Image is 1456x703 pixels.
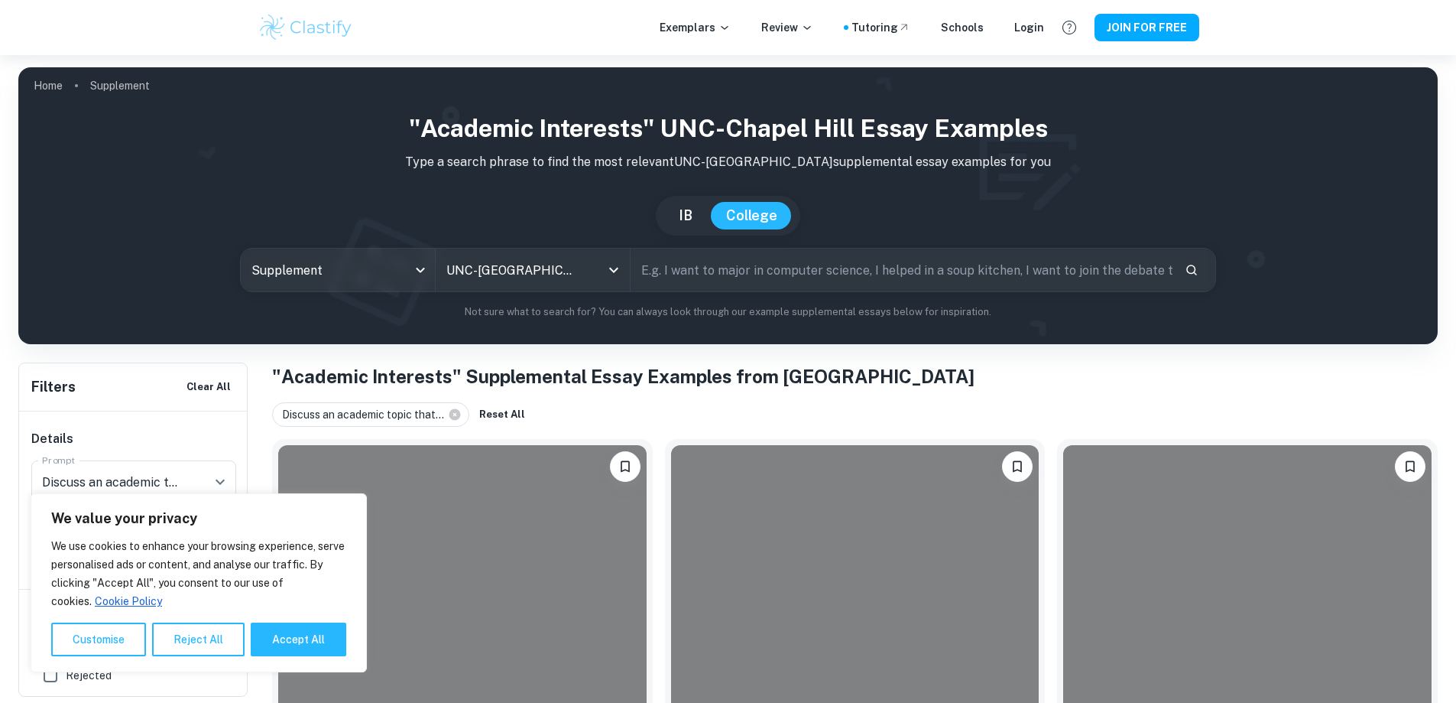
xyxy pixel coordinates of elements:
p: Exemplars [660,19,731,36]
p: Type a search phrase to find the most relevant UNC-[GEOGRAPHIC_DATA] supplemental essay examples ... [31,153,1425,171]
h1: "Academic Interests" UNC-Chapel Hill Essay Examples [31,110,1425,147]
p: Review [761,19,813,36]
button: College [711,202,793,229]
a: Home [34,75,63,96]
a: Schools [941,19,984,36]
a: Tutoring [851,19,910,36]
button: Clear All [183,376,235,399]
button: Please log in to bookmark exemplars [1002,451,1033,482]
input: E.g. I want to major in computer science, I helped in a soup kitchen, I want to join the debate t... [631,249,1172,291]
button: Please log in to bookmark exemplars [610,451,640,482]
h6: Details [31,430,236,448]
button: Reject All [152,623,245,656]
button: Open [603,259,624,281]
button: Accept All [251,623,346,656]
span: Discuss an academic topic that... [282,406,451,423]
div: Discuss an academic topic that... [272,402,469,427]
button: JOIN FOR FREE [1094,14,1199,41]
span: Rejected [66,667,112,684]
button: Search [1179,257,1205,283]
a: Cookie Policy [94,594,163,608]
p: Not sure what to search for? You can always look through our example supplemental essays below fo... [31,304,1425,320]
h1: "Academic Interests" Supplemental Essay Examples from [GEOGRAPHIC_DATA] [272,363,1438,390]
img: profile cover [18,67,1438,344]
a: Login [1014,19,1044,36]
h6: Filters [31,376,76,398]
div: Supplement [241,249,435,291]
button: Customise [51,623,146,656]
button: Open [209,471,231,493]
label: Prompt [42,454,76,467]
button: Reset All [475,403,529,426]
button: IB [663,202,708,229]
button: Help and Feedback [1056,15,1082,41]
p: We use cookies to enhance your browsing experience, serve personalised ads or content, and analys... [51,537,346,610]
p: Supplement [90,77,150,94]
button: Please log in to bookmark exemplars [1395,451,1425,482]
p: We value your privacy [51,509,346,528]
div: We value your privacy [31,493,367,672]
img: Clastify logo [258,12,355,43]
